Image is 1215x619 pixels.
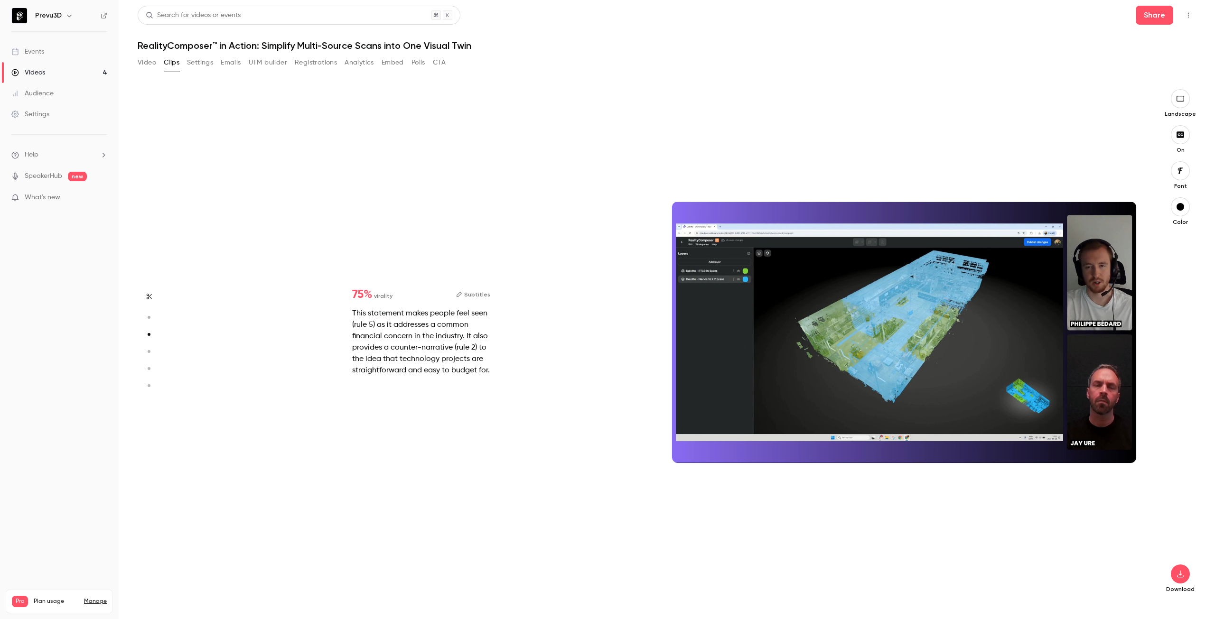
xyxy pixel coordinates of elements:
button: Emails [221,55,241,70]
div: Events [11,47,44,56]
button: Clips [164,55,179,70]
div: Videos [11,68,45,77]
span: Plan usage [34,598,78,605]
a: Manage [84,598,107,605]
a: SpeakerHub [25,171,62,181]
h1: RealityComposer™ in Action: Simplify Multi-Source Scans into One Visual Twin [138,40,1196,51]
div: Search for videos or events [146,10,241,20]
button: CTA [433,55,446,70]
p: On [1165,146,1196,154]
h6: Prevu3D [35,11,62,20]
button: UTM builder [249,55,287,70]
p: Landscape [1165,110,1196,118]
button: Video [138,55,156,70]
button: Top Bar Actions [1181,8,1196,23]
span: What's new [25,193,60,203]
button: Registrations [295,55,337,70]
span: new [68,172,87,181]
span: Help [25,150,38,160]
span: 75 % [352,289,372,300]
div: This statement makes people feel seen (rule 5) as it addresses a common financial concern in the ... [352,308,490,376]
iframe: Noticeable Trigger [96,194,107,202]
button: Settings [187,55,213,70]
img: Prevu3D [12,8,27,23]
span: Pro [12,596,28,607]
li: help-dropdown-opener [11,150,107,160]
p: Font [1165,182,1196,190]
p: Color [1165,218,1196,226]
button: Subtitles [456,289,490,300]
button: Embed [382,55,404,70]
div: Audience [11,89,54,98]
button: Polls [411,55,425,70]
button: Share [1136,6,1173,25]
p: Download [1165,585,1196,593]
span: virality [374,292,393,300]
button: Analytics [345,55,374,70]
div: Settings [11,110,49,119]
